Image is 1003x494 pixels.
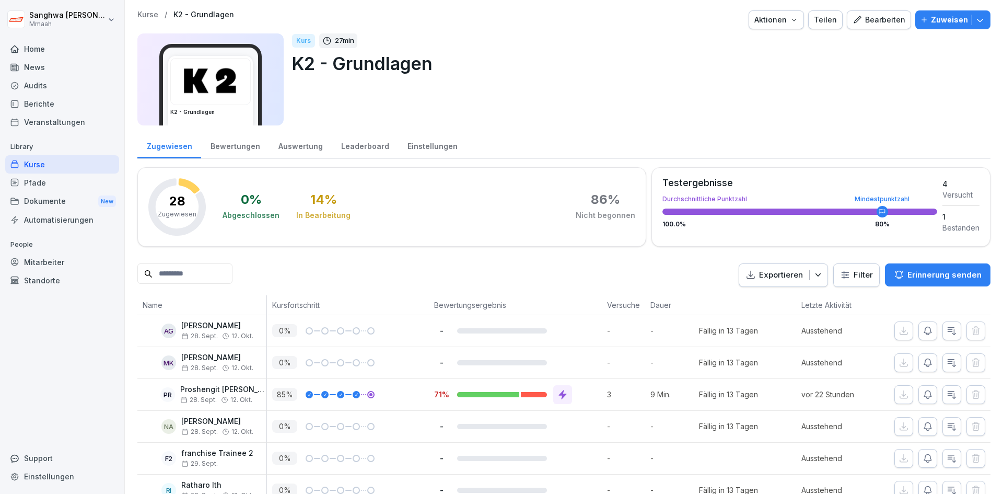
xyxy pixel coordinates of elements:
div: Fällig in 13 Tagen [699,421,758,432]
div: MK [161,355,176,370]
span: 28. Sept. [180,396,217,404]
p: - [607,325,645,336]
div: In Bearbeitung [296,210,351,221]
span: 28. Sept. [181,428,218,435]
a: K2 - Grundlagen [173,10,234,19]
div: PR [160,387,175,402]
p: Erinnerung senden [907,269,982,281]
a: Bearbeiten [847,10,911,29]
p: 71% [434,389,449,399]
p: 28 [169,195,185,208]
p: - [434,326,449,336]
button: Exportieren [739,263,828,287]
div: Mindestpunktzahl [855,196,909,202]
p: - [434,358,449,367]
button: Zuweisen [915,10,990,29]
div: NA [161,419,176,434]
div: Filter [840,270,873,280]
div: Mitarbeiter [5,253,119,271]
a: DokumenteNew [5,192,119,211]
a: Berichte [5,95,119,113]
div: 14 % [310,193,337,206]
p: [PERSON_NAME] [181,353,253,362]
a: Veranstaltungen [5,113,119,131]
p: - [650,421,699,432]
p: 27 min [335,36,354,46]
div: 0 % [241,193,262,206]
span: 28. Sept. [181,332,218,340]
p: People [5,236,119,253]
a: Audits [5,76,119,95]
p: 0 % [272,452,297,465]
div: Bewertungen [201,132,269,158]
div: Kurs [292,34,315,48]
p: Zuweisen [931,14,968,26]
span: 29. Sept. [181,460,218,467]
div: f2 [161,451,176,466]
div: Zugewiesen [137,132,201,158]
a: Automatisierungen [5,211,119,229]
p: Letzte Aktivität [801,300,872,311]
div: Support [5,449,119,467]
p: 0 % [272,324,297,337]
div: Einstellungen [398,132,466,158]
p: Name [143,300,261,311]
div: Teilen [814,14,837,26]
p: vor 22 Stunden [801,389,877,400]
p: Sanghwa [PERSON_NAME] [29,11,106,20]
p: franchise Trainee 2 [181,449,253,458]
img: vmo6f0y31k6jffiibfzh6p17.png [171,59,250,105]
span: 28. Sept. [181,364,218,372]
div: Versucht [942,189,979,200]
a: Leaderboard [332,132,398,158]
p: 85 % [272,388,297,401]
div: Fällig in 13 Tagen [699,325,758,336]
p: Ausstehend [801,325,877,336]
div: Bestanden [942,222,979,233]
p: - [650,325,699,336]
p: / [165,10,167,19]
p: Zugewiesen [158,210,196,219]
div: Standorte [5,271,119,290]
p: K2 - Grundlagen [292,50,982,77]
div: Aktionen [754,14,798,26]
a: Kurse [137,10,158,19]
div: Fällig in 13 Tagen [699,389,758,400]
p: Dauer [650,300,694,311]
p: - [607,357,645,368]
p: Bewertungsergebnis [434,300,597,311]
a: Kurse [5,155,119,174]
a: Home [5,40,119,58]
div: Bearbeiten [853,14,905,26]
p: - [434,421,449,431]
a: Einstellungen [5,467,119,486]
div: Abgeschlossen [223,210,279,221]
p: - [607,453,645,464]
p: Versuche [607,300,640,311]
div: Pfade [5,174,119,192]
p: 9 Min. [650,389,699,400]
div: 100.0 % [662,221,937,227]
h3: K2 - Grundlagen [170,108,251,116]
p: Ausstehend [801,357,877,368]
span: 12. Okt. [231,364,253,372]
p: Mmaah [29,20,106,28]
div: 1 [942,211,979,222]
a: News [5,58,119,76]
p: [PERSON_NAME] [181,321,253,330]
p: - [434,453,449,463]
button: Teilen [808,10,843,29]
button: Erinnerung senden [885,263,990,286]
div: 86 % [591,193,620,206]
p: 0 % [272,356,297,369]
div: Durchschnittliche Punktzahl [662,196,937,202]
